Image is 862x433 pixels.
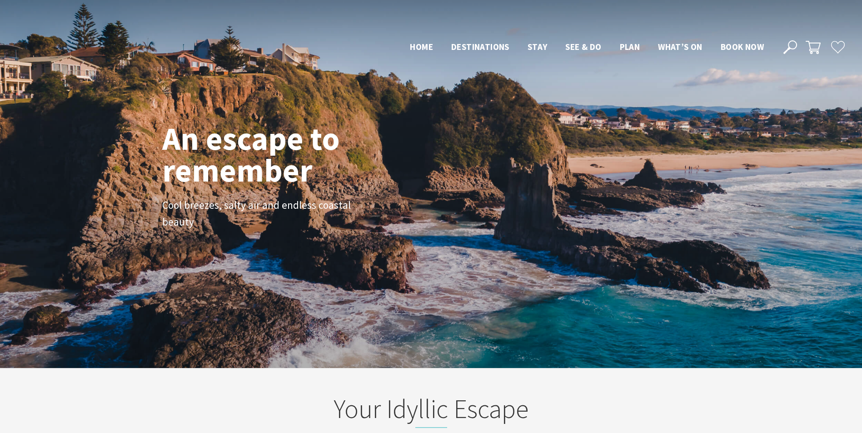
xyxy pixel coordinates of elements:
span: Book now [721,41,764,52]
span: What’s On [658,41,703,52]
span: Plan [620,41,640,52]
h1: An escape to remember [162,123,412,187]
nav: Main Menu [401,40,773,55]
span: Home [410,41,433,52]
p: Cool breezes, salty air and endless coastal beauty [162,197,367,231]
h2: Your Idyllic Escape [253,393,609,428]
span: Destinations [451,41,509,52]
span: Stay [528,41,548,52]
span: See & Do [565,41,601,52]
